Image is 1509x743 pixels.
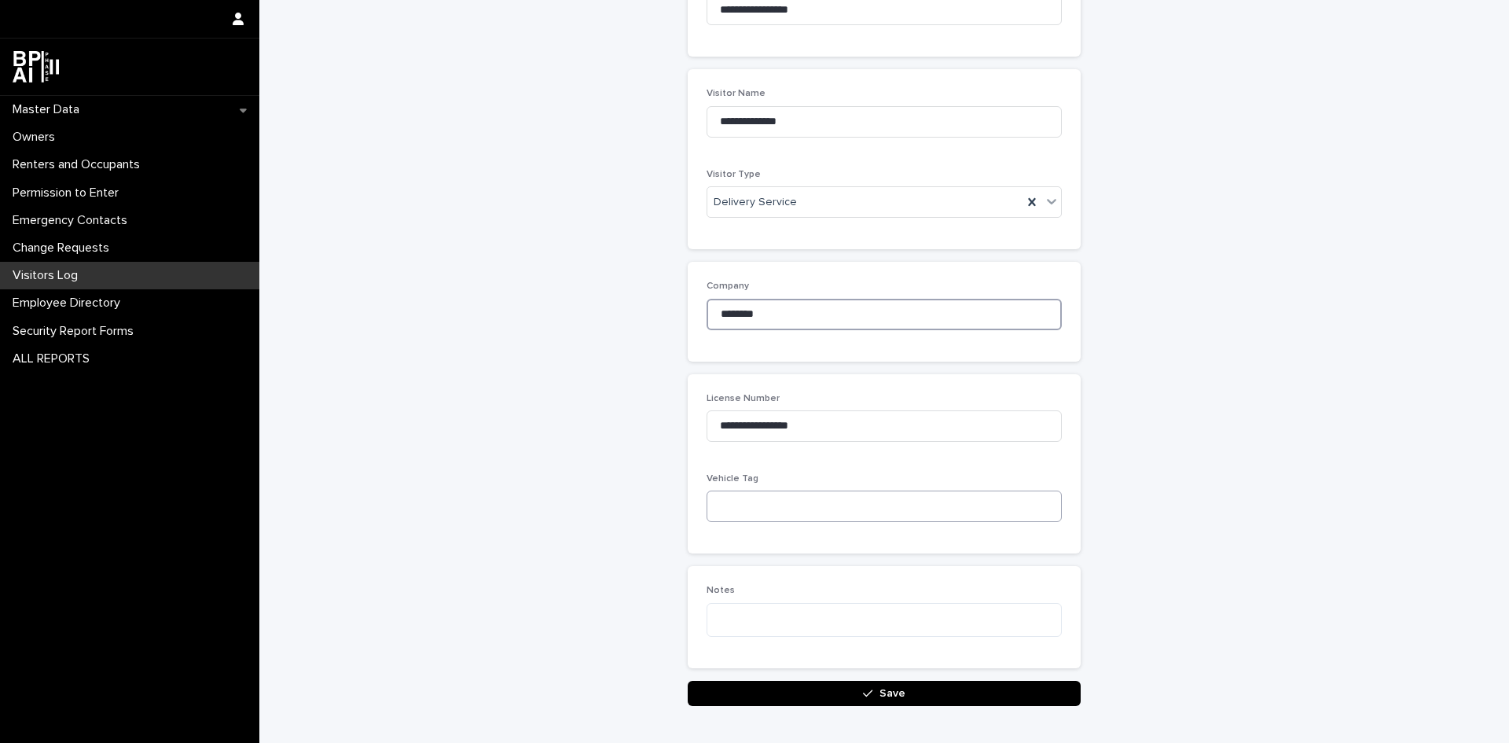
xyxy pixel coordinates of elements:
[707,170,761,179] span: Visitor Type
[13,51,59,83] img: dwgmcNfxSF6WIOOXiGgu
[6,102,92,117] p: Master Data
[707,394,780,403] span: License Number
[688,681,1081,706] button: Save
[6,157,152,172] p: Renters and Occupants
[714,194,797,211] span: Delivery Service
[707,89,766,98] span: Visitor Name
[6,241,122,256] p: Change Requests
[707,474,758,484] span: Vehicle Tag
[707,281,749,291] span: Company
[6,213,140,228] p: Emergency Contacts
[6,324,146,339] p: Security Report Forms
[6,186,131,200] p: Permission to Enter
[879,688,905,699] span: Save
[6,296,133,311] p: Employee Directory
[707,586,735,595] span: Notes
[6,351,102,366] p: ALL REPORTS
[6,130,68,145] p: Owners
[6,268,90,283] p: Visitors Log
